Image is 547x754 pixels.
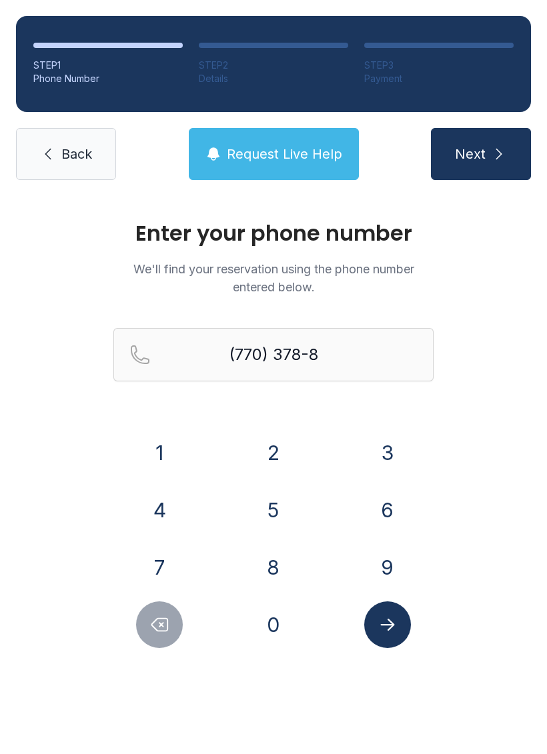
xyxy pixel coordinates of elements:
button: 3 [364,429,411,476]
button: 1 [136,429,183,476]
span: Next [455,145,486,163]
div: STEP 3 [364,59,514,72]
button: Submit lookup form [364,601,411,648]
div: Phone Number [33,72,183,85]
button: 2 [250,429,297,476]
button: 6 [364,487,411,533]
button: Delete number [136,601,183,648]
button: 0 [250,601,297,648]
div: Details [199,72,348,85]
button: 9 [364,544,411,591]
button: 8 [250,544,297,591]
div: Payment [364,72,514,85]
p: We'll find your reservation using the phone number entered below. [113,260,434,296]
span: Back [61,145,92,163]
input: Reservation phone number [113,328,434,381]
button: 7 [136,544,183,591]
h1: Enter your phone number [113,223,434,244]
button: 4 [136,487,183,533]
span: Request Live Help [227,145,342,163]
div: STEP 2 [199,59,348,72]
button: 5 [250,487,297,533]
div: STEP 1 [33,59,183,72]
